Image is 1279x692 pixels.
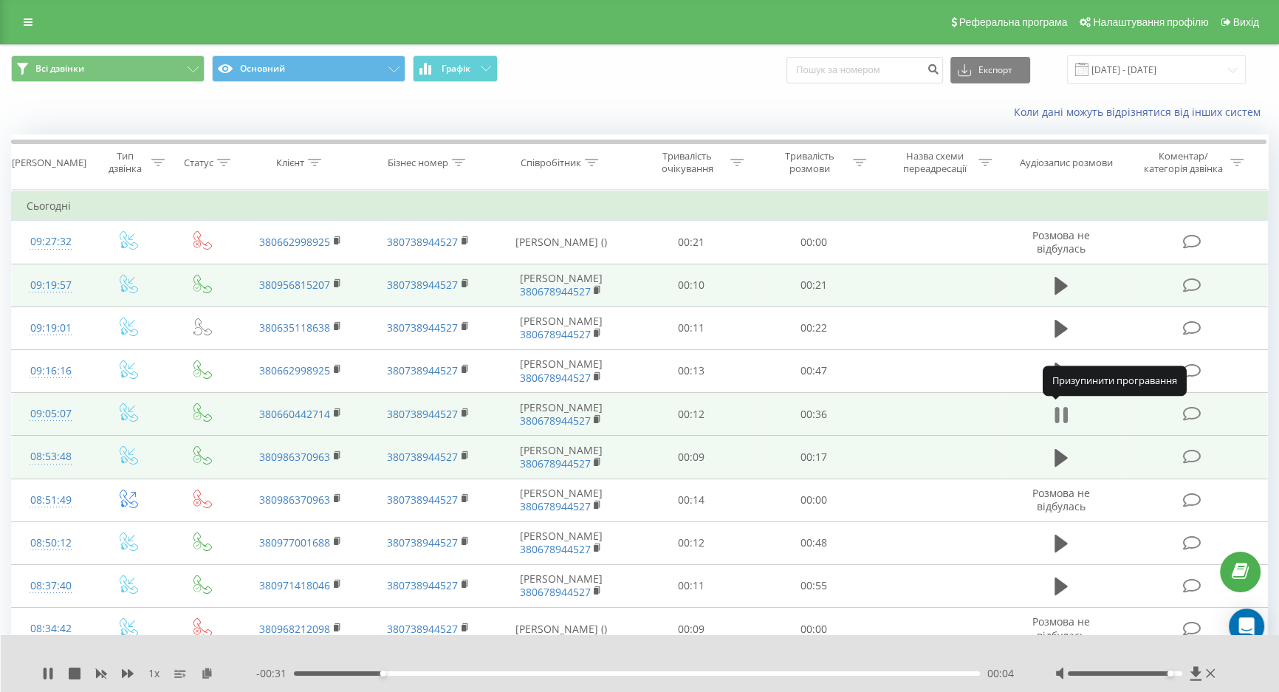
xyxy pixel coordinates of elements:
[519,371,590,385] a: 380678944527
[492,608,629,651] td: [PERSON_NAME] ()
[1233,16,1259,28] span: Вихід
[1032,614,1090,642] span: Розмова не відбулась
[492,521,629,564] td: [PERSON_NAME]
[492,264,629,306] td: [PERSON_NAME]
[380,671,386,676] div: Accessibility label
[629,608,752,651] td: 00:09
[629,564,752,607] td: 00:11
[752,436,875,479] td: 00:17
[629,306,752,349] td: 00:11
[752,479,875,521] td: 00:00
[950,57,1030,83] button: Експорт
[148,666,160,681] span: 1 x
[387,450,458,464] a: 380738944527
[387,321,458,335] a: 380738944527
[519,456,590,470] a: 380678944527
[259,235,330,249] a: 380662998925
[959,16,1068,28] span: Реферальна програма
[629,479,752,521] td: 00:14
[1043,366,1187,396] div: Призупинити програвання
[519,585,590,599] a: 380678944527
[259,535,330,549] a: 380977001688
[103,150,148,175] div: Тип дзвінка
[256,666,294,681] span: - 00:31
[259,321,330,335] a: 380635118638
[519,499,590,513] a: 380678944527
[387,407,458,421] a: 380738944527
[519,414,590,428] a: 380678944527
[259,578,330,592] a: 380971418046
[413,55,498,82] button: Графік
[259,278,330,292] a: 380956815207
[11,55,205,82] button: Всі дзвінки
[259,363,330,377] a: 380662998925
[629,521,752,564] td: 00:12
[27,442,75,471] div: 08:53:48
[184,157,213,169] div: Статус
[492,436,629,479] td: [PERSON_NAME]
[786,57,943,83] input: Пошук за номером
[752,564,875,607] td: 00:55
[629,349,752,392] td: 00:13
[519,327,590,341] a: 380678944527
[388,157,448,169] div: Бізнес номер
[770,150,849,175] div: Тривалість розмови
[752,349,875,392] td: 00:47
[27,314,75,343] div: 09:19:01
[387,363,458,377] a: 380738944527
[387,578,458,592] a: 380738944527
[259,450,330,464] a: 380986370963
[752,264,875,306] td: 00:21
[896,150,975,175] div: Назва схеми переадресації
[1020,157,1113,169] div: Аудіозапис розмови
[521,157,581,169] div: Співробітник
[387,235,458,249] a: 380738944527
[442,64,470,74] span: Графік
[27,400,75,428] div: 09:05:07
[492,479,629,521] td: [PERSON_NAME]
[259,622,330,636] a: 380968212098
[752,306,875,349] td: 00:22
[492,564,629,607] td: [PERSON_NAME]
[492,349,629,392] td: [PERSON_NAME]
[276,157,304,169] div: Клієнт
[387,493,458,507] a: 380738944527
[629,264,752,306] td: 00:10
[27,271,75,300] div: 09:19:57
[259,493,330,507] a: 380986370963
[35,63,84,75] span: Всі дзвінки
[629,221,752,264] td: 00:21
[752,393,875,436] td: 00:36
[752,521,875,564] td: 00:48
[1167,671,1173,676] div: Accessibility label
[1229,609,1264,644] div: Open Intercom Messenger
[519,284,590,298] a: 380678944527
[387,278,458,292] a: 380738944527
[387,535,458,549] a: 380738944527
[752,608,875,651] td: 00:00
[27,227,75,256] div: 09:27:32
[648,150,727,175] div: Тривалість очікування
[1140,150,1227,175] div: Коментар/категорія дзвінка
[27,486,75,515] div: 08:51:49
[27,529,75,558] div: 08:50:12
[1093,16,1208,28] span: Налаштування профілю
[12,191,1268,221] td: Сьогодні
[1032,486,1090,513] span: Розмова не відбулась
[27,614,75,643] div: 08:34:42
[629,393,752,436] td: 00:12
[752,221,875,264] td: 00:00
[27,357,75,386] div: 09:16:16
[27,572,75,600] div: 08:37:40
[1032,228,1090,256] span: Розмова не відбулась
[1014,105,1268,119] a: Коли дані можуть відрізнятися вiд інших систем
[212,55,405,82] button: Основний
[519,542,590,556] a: 380678944527
[492,221,629,264] td: [PERSON_NAME] ()
[629,436,752,479] td: 00:09
[987,666,1014,681] span: 00:04
[492,306,629,349] td: [PERSON_NAME]
[387,622,458,636] a: 380738944527
[12,157,86,169] div: [PERSON_NAME]
[492,393,629,436] td: [PERSON_NAME]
